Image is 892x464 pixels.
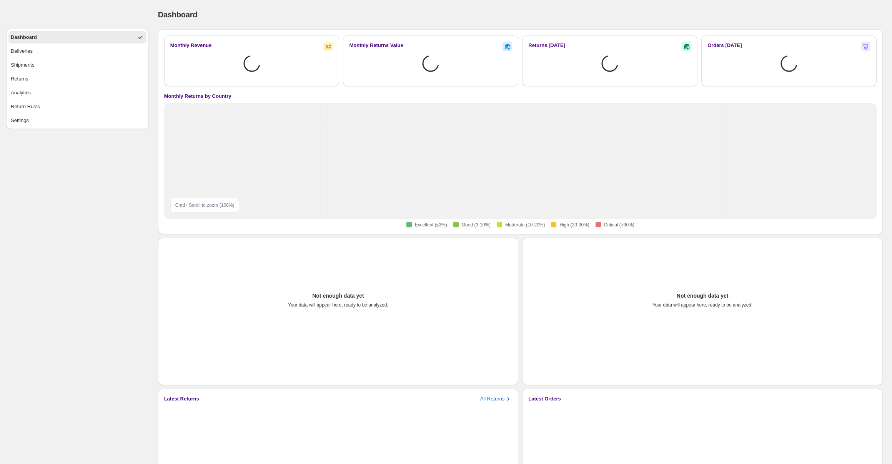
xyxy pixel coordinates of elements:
div: Settings [11,117,29,124]
button: Returns [8,73,146,85]
h2: Monthly Returns Value [349,42,403,49]
button: Deliveries [8,45,146,57]
span: Excellent (≤3%) [415,222,447,228]
div: Analytics [11,89,31,97]
div: Dashboard [11,34,37,41]
button: Return Rules [8,101,146,113]
div: Deliveries [11,47,33,55]
h2: Orders [DATE] [707,42,742,49]
h4: Monthly Returns by Country [164,92,231,100]
span: High (20-30%) [559,222,589,228]
div: Returns [11,75,28,83]
h3: Latest Orders [528,395,561,403]
button: Settings [8,114,146,127]
div: Cmd + Scroll to zoom ( 100 %) [170,198,240,213]
button: Shipments [8,59,146,71]
span: Good (3-10%) [462,222,491,228]
button: All Returns [480,395,513,403]
span: Critical (>30%) [604,222,634,228]
h2: Returns [DATE] [528,42,565,49]
h3: Latest Returns [164,395,199,403]
button: Analytics [8,87,146,99]
h3: All Returns [480,395,505,403]
span: Dashboard [158,10,198,19]
div: Shipments [11,61,34,69]
span: Moderate (10-20%) [505,222,545,228]
div: Return Rules [11,103,40,111]
h2: Monthly Revenue [170,42,212,49]
button: Dashboard [8,31,146,44]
